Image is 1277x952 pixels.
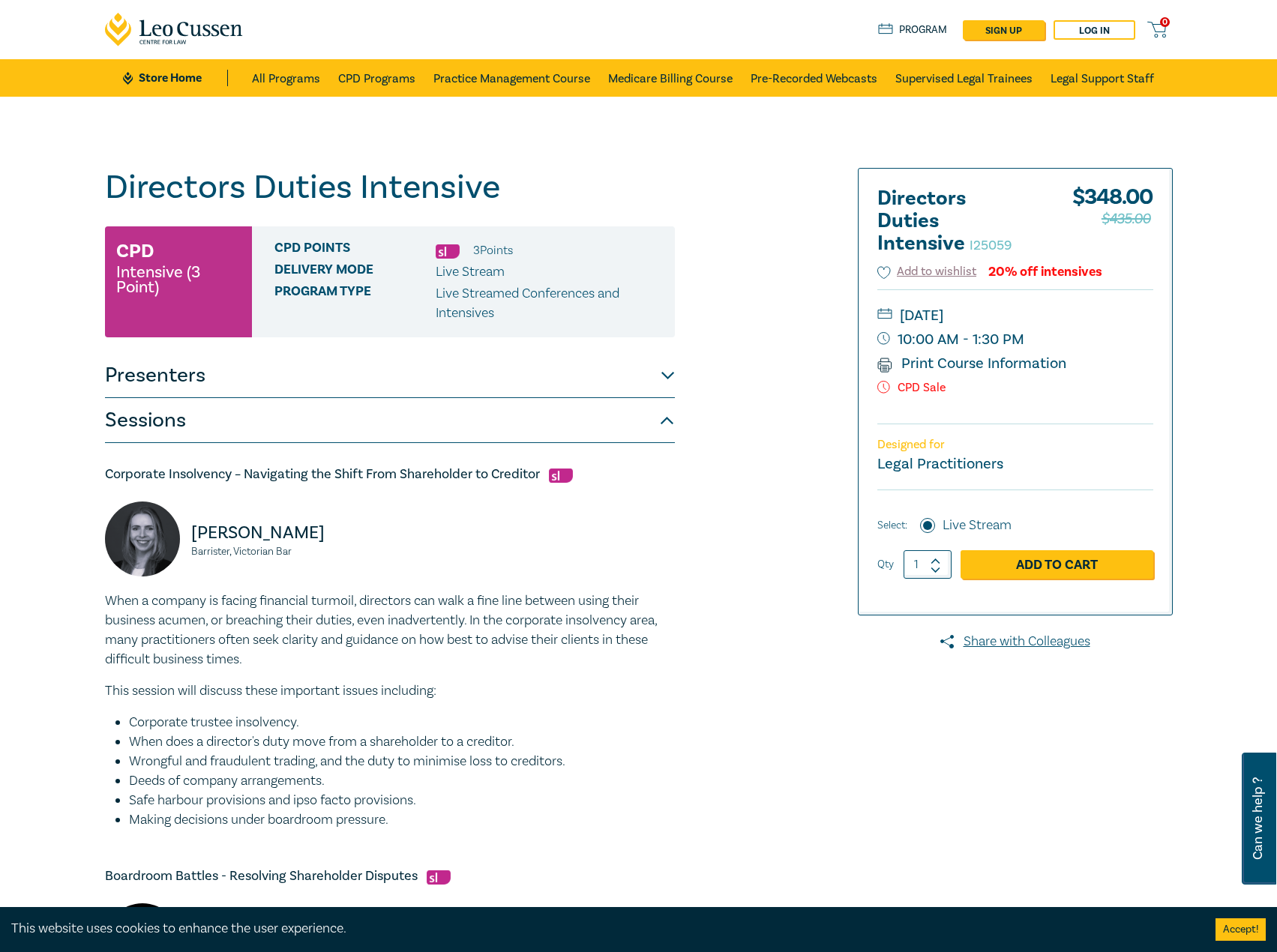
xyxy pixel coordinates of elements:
li: Safe harbour provisions and ipso facto provisions. [129,791,675,810]
span: Can we help ? [1251,762,1265,876]
a: Supervised Legal Trainees [895,59,1033,97]
span: Select: [877,517,907,534]
p: CPD Sale [877,381,1153,395]
span: CPD Points [274,241,436,260]
img: Substantive Law [436,244,460,259]
label: Qty [877,556,894,573]
small: Barrister, Victorian Bar [191,546,381,557]
li: Corporate trustee insolvency. [129,713,675,732]
a: Print Course Information [877,354,1067,373]
h2: Directors Duties Intensive [877,187,1042,255]
div: $ 348.00 [1072,187,1153,262]
span: Delivery Mode [274,262,436,282]
div: 20% off intensives [988,265,1102,279]
span: 0 [1160,17,1170,27]
small: [DATE] [877,304,1153,328]
img: Substantive Law [549,469,573,483]
input: 1 [904,550,952,579]
small: I25059 [970,237,1012,254]
h1: Directors Duties Intensive [105,168,675,207]
button: Accept cookies [1216,918,1266,941]
h3: CPD [116,238,154,265]
a: Practice Management Course [433,59,590,97]
p: When a company is facing financial turmoil, directors can walk a fine line between using their bu... [105,591,675,669]
li: 3 Point s [473,241,513,260]
li: Making decisions under boardroom pressure. [129,810,675,830]
li: Deeds of company arrangements. [129,771,675,791]
img: Substantive Law [427,870,451,885]
a: Medicare Billing Course [608,59,733,97]
a: Store Home [123,70,227,86]
li: When does a director's duty move from a shareholder to a creditor. [129,732,675,752]
h5: Boardroom Battles - Resolving Shareholder Disputes [105,867,675,885]
button: Add to wishlist [877,263,977,280]
p: Designed for [877,438,1153,452]
span: Program type [274,284,436,323]
a: Add to Cart [961,550,1153,579]
p: [PERSON_NAME] [191,521,381,545]
a: Pre-Recorded Webcasts [751,59,877,97]
p: This session will discuss these important issues including: [105,681,675,701]
small: Intensive (3 Point) [116,265,241,295]
a: Program [878,22,948,38]
a: Legal Support Staff [1051,59,1154,97]
a: Share with Colleagues [858,632,1173,651]
p: Live Streamed Conferences and Intensives [436,284,664,323]
a: sign up [963,20,1045,40]
small: 10:00 AM - 1:30 PM [877,328,1153,352]
img: Hannah McIvor [105,501,180,576]
span: $435.00 [1102,207,1151,231]
span: Live Stream [436,263,505,280]
a: All Programs [252,59,320,97]
a: Log in [1054,20,1135,40]
a: CPD Programs [338,59,415,97]
small: Legal Practitioners [877,454,1003,474]
h5: Corporate Insolvency – Navigating the Shift From Shareholder to Creditor [105,466,675,483]
button: Sessions [105,398,675,443]
li: Wrongful and fraudulent trading, and the duty to minimise loss to creditors. [129,752,675,771]
div: This website uses cookies to enhance the user experience. [11,919,1193,939]
button: Presenters [105,353,675,398]
label: Live Stream [943,516,1012,535]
